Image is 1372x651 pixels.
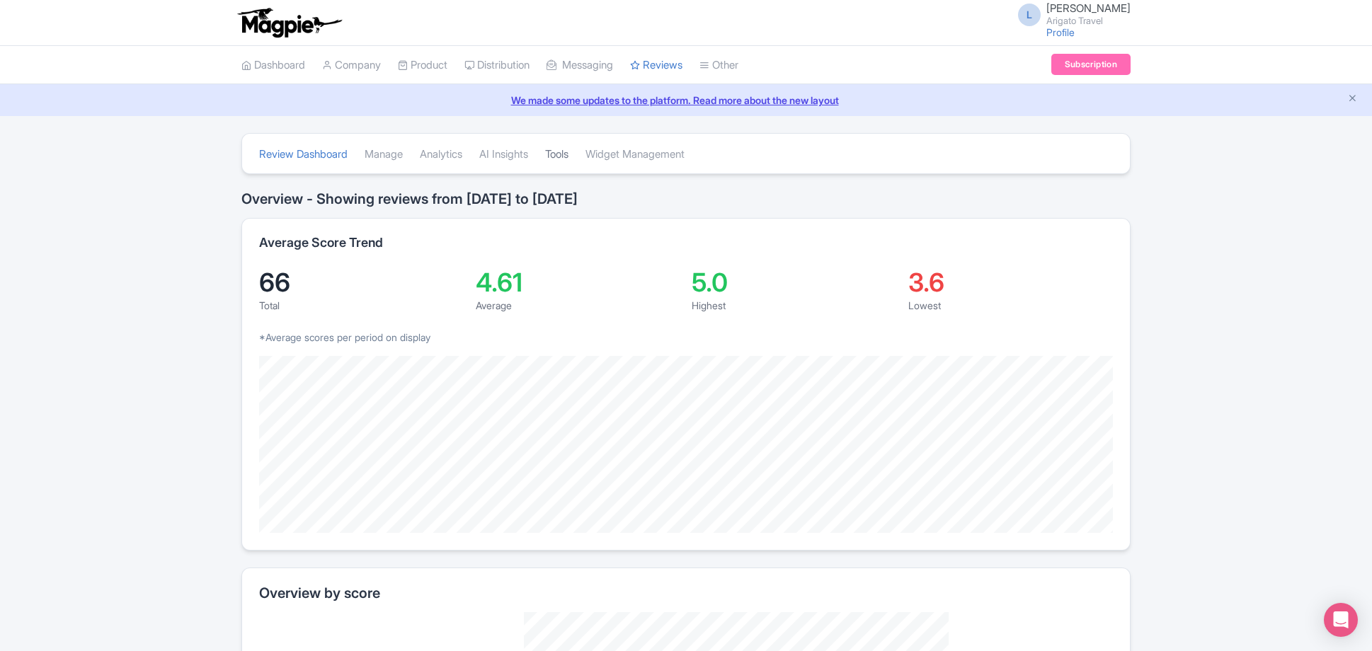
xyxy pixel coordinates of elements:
[241,191,1131,207] h2: Overview - Showing reviews from [DATE] to [DATE]
[365,135,403,174] a: Manage
[1018,4,1041,26] span: L
[241,46,305,85] a: Dashboard
[8,93,1364,108] a: We made some updates to the platform. Read more about the new layout
[1324,603,1358,637] div: Open Intercom Messenger
[464,46,530,85] a: Distribution
[585,135,685,174] a: Widget Management
[699,46,738,85] a: Other
[398,46,447,85] a: Product
[259,585,1113,601] h2: Overview by score
[476,298,681,313] div: Average
[259,135,348,174] a: Review Dashboard
[908,270,1114,295] div: 3.6
[1046,16,1131,25] small: Arigato Travel
[630,46,682,85] a: Reviews
[1046,1,1131,15] span: [PERSON_NAME]
[259,270,464,295] div: 66
[420,135,462,174] a: Analytics
[476,270,681,295] div: 4.61
[234,7,344,38] img: logo-ab69f6fb50320c5b225c76a69d11143b.png
[1010,3,1131,25] a: L [PERSON_NAME] Arigato Travel
[479,135,528,174] a: AI Insights
[1347,91,1358,108] button: Close announcement
[1051,54,1131,75] a: Subscription
[259,236,383,250] h2: Average Score Trend
[545,135,568,174] a: Tools
[259,298,464,313] div: Total
[322,46,381,85] a: Company
[692,298,897,313] div: Highest
[1046,26,1075,38] a: Profile
[908,298,1114,313] div: Lowest
[692,270,897,295] div: 5.0
[259,330,1113,345] p: *Average scores per period on display
[547,46,613,85] a: Messaging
